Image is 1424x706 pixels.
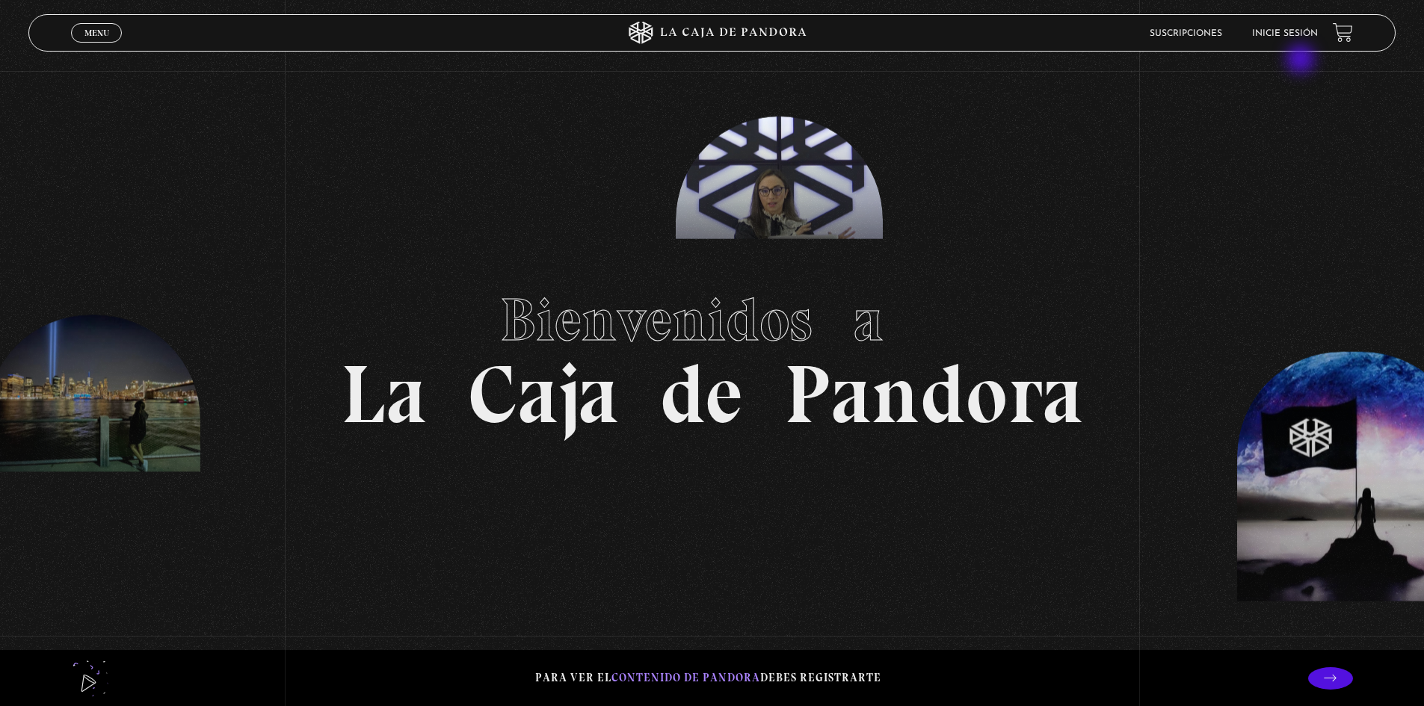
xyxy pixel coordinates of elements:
[84,28,109,37] span: Menu
[611,671,760,684] span: contenido de Pandora
[341,271,1083,436] h1: La Caja de Pandora
[500,284,925,356] span: Bienvenidos a
[1150,29,1222,38] a: Suscripciones
[535,668,881,688] p: Para ver el debes registrarte
[1252,29,1318,38] a: Inicie sesión
[79,41,114,52] span: Cerrar
[1333,22,1353,43] a: View your shopping cart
